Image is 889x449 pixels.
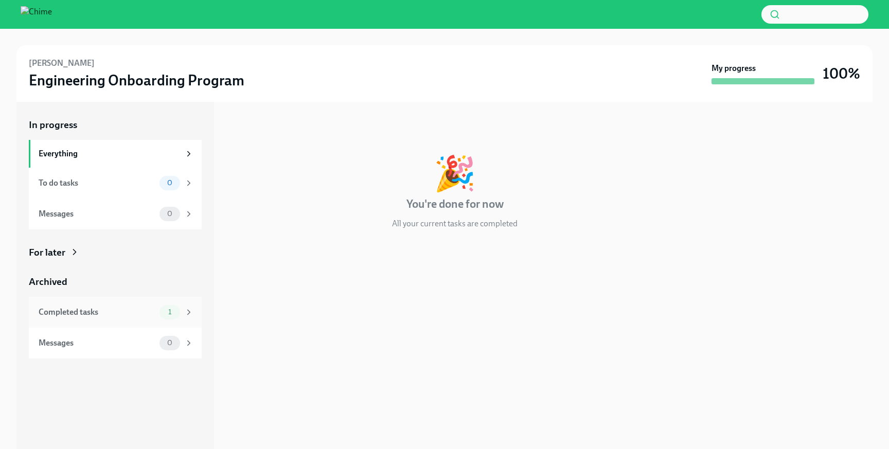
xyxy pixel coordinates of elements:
[39,148,180,159] div: Everything
[29,199,202,229] a: Messages0
[392,218,518,229] p: All your current tasks are completed
[39,177,155,189] div: To do tasks
[29,168,202,199] a: To do tasks0
[21,6,52,23] img: Chime
[39,307,155,318] div: Completed tasks
[29,58,95,69] h6: [PERSON_NAME]
[29,118,202,132] a: In progress
[712,63,756,74] strong: My progress
[29,328,202,358] a: Messages0
[434,156,476,190] div: 🎉
[29,71,244,89] h3: Engineering Onboarding Program
[29,246,65,259] div: For later
[406,196,504,212] h4: You're done for now
[161,210,179,218] span: 0
[226,118,275,132] div: In progress
[161,339,179,347] span: 0
[29,140,202,168] a: Everything
[823,64,860,83] h3: 100%
[39,337,155,349] div: Messages
[29,275,202,289] a: Archived
[29,246,202,259] a: For later
[29,297,202,328] a: Completed tasks1
[161,179,179,187] span: 0
[39,208,155,220] div: Messages
[162,308,177,316] span: 1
